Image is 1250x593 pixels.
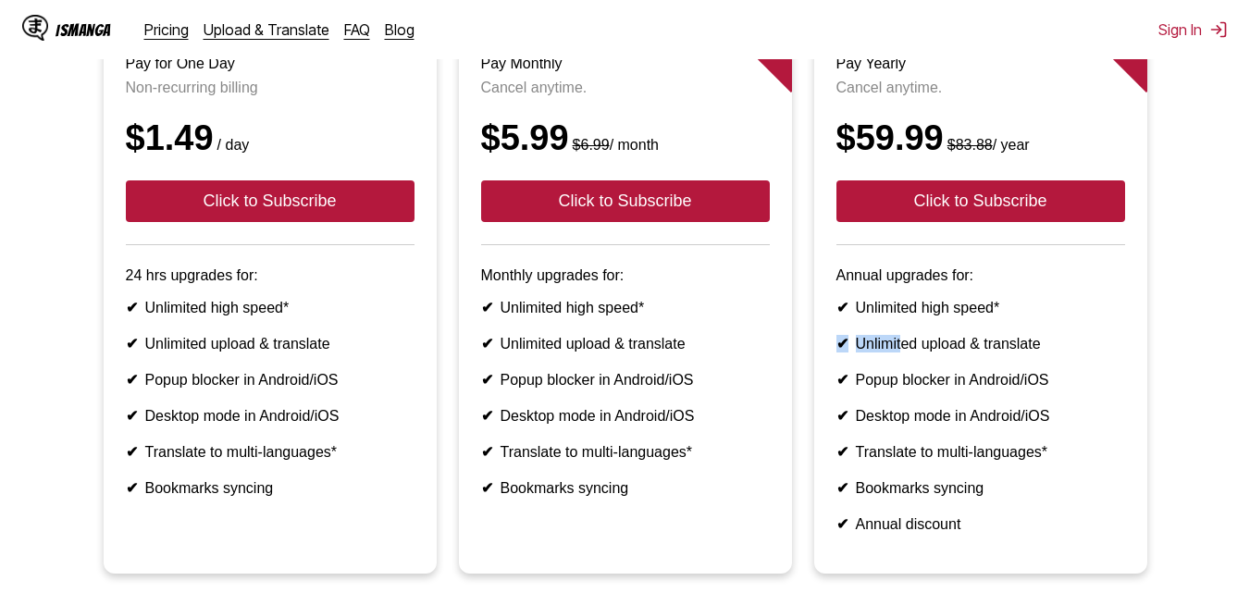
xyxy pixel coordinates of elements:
[481,267,770,284] p: Monthly upgrades for:
[481,80,770,96] p: Cancel anytime.
[573,137,610,153] s: $6.99
[126,336,138,352] b: ✔
[836,180,1125,222] button: Click to Subscribe
[569,137,659,153] small: / month
[836,300,848,315] b: ✔
[481,299,770,316] li: Unlimited high speed*
[126,408,138,424] b: ✔
[481,479,770,497] li: Bookmarks syncing
[1158,20,1228,39] button: Sign In
[481,408,493,424] b: ✔
[836,408,848,424] b: ✔
[126,372,138,388] b: ✔
[344,20,370,39] a: FAQ
[214,137,250,153] small: / day
[126,56,415,72] h3: Pay for One Day
[481,300,493,315] b: ✔
[481,180,770,222] button: Click to Subscribe
[836,479,1125,497] li: Bookmarks syncing
[126,443,415,461] li: Translate to multi-languages*
[836,371,1125,389] li: Popup blocker in Android/iOS
[481,371,770,389] li: Popup blocker in Android/iOS
[481,336,493,352] b: ✔
[836,516,848,532] b: ✔
[126,480,138,496] b: ✔
[836,56,1125,72] h3: Pay Yearly
[481,407,770,425] li: Desktop mode in Android/iOS
[836,80,1125,96] p: Cancel anytime.
[836,515,1125,533] li: Annual discount
[56,21,111,39] div: IsManga
[126,335,415,352] li: Unlimited upload & translate
[836,299,1125,316] li: Unlimited high speed*
[481,443,770,461] li: Translate to multi-languages*
[836,480,848,496] b: ✔
[836,267,1125,284] p: Annual upgrades for:
[126,180,415,222] button: Click to Subscribe
[126,407,415,425] li: Desktop mode in Android/iOS
[836,335,1125,352] li: Unlimited upload & translate
[836,336,848,352] b: ✔
[22,15,48,41] img: IsManga Logo
[481,444,493,460] b: ✔
[385,20,415,39] a: Blog
[1209,20,1228,39] img: Sign out
[836,372,848,388] b: ✔
[126,80,415,96] p: Non-recurring billing
[481,335,770,352] li: Unlimited upload & translate
[204,20,329,39] a: Upload & Translate
[836,407,1125,425] li: Desktop mode in Android/iOS
[481,480,493,496] b: ✔
[144,20,189,39] a: Pricing
[947,137,993,153] s: $83.88
[836,444,848,460] b: ✔
[126,299,415,316] li: Unlimited high speed*
[836,443,1125,461] li: Translate to multi-languages*
[22,15,144,44] a: IsManga LogoIsManga
[481,118,770,158] div: $5.99
[126,118,415,158] div: $1.49
[126,267,415,284] p: 24 hrs upgrades for:
[126,479,415,497] li: Bookmarks syncing
[481,56,770,72] h3: Pay Monthly
[126,444,138,460] b: ✔
[126,300,138,315] b: ✔
[944,137,1030,153] small: / year
[836,118,1125,158] div: $59.99
[126,371,415,389] li: Popup blocker in Android/iOS
[481,372,493,388] b: ✔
